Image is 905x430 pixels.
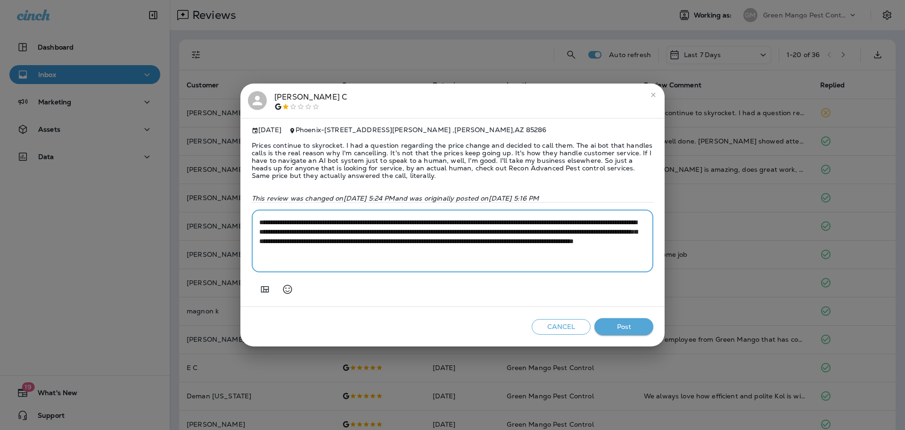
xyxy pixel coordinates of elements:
span: [DATE] [252,126,281,134]
span: Prices continue to skyrocket. I had a question regarding the price change and decided to call the... [252,134,653,187]
p: This review was changed on [DATE] 5:24 PM [252,194,653,202]
button: close [646,87,661,102]
button: Add in a premade template [255,280,274,299]
button: Post [594,318,653,336]
button: Select an emoji [278,280,297,299]
div: [PERSON_NAME] C [274,91,347,111]
span: Phoenix - [STREET_ADDRESS][PERSON_NAME] , [PERSON_NAME] , AZ 85286 [296,126,547,134]
button: Cancel [532,319,591,335]
span: and was originally posted on [DATE] 5:16 PM [395,194,539,202]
